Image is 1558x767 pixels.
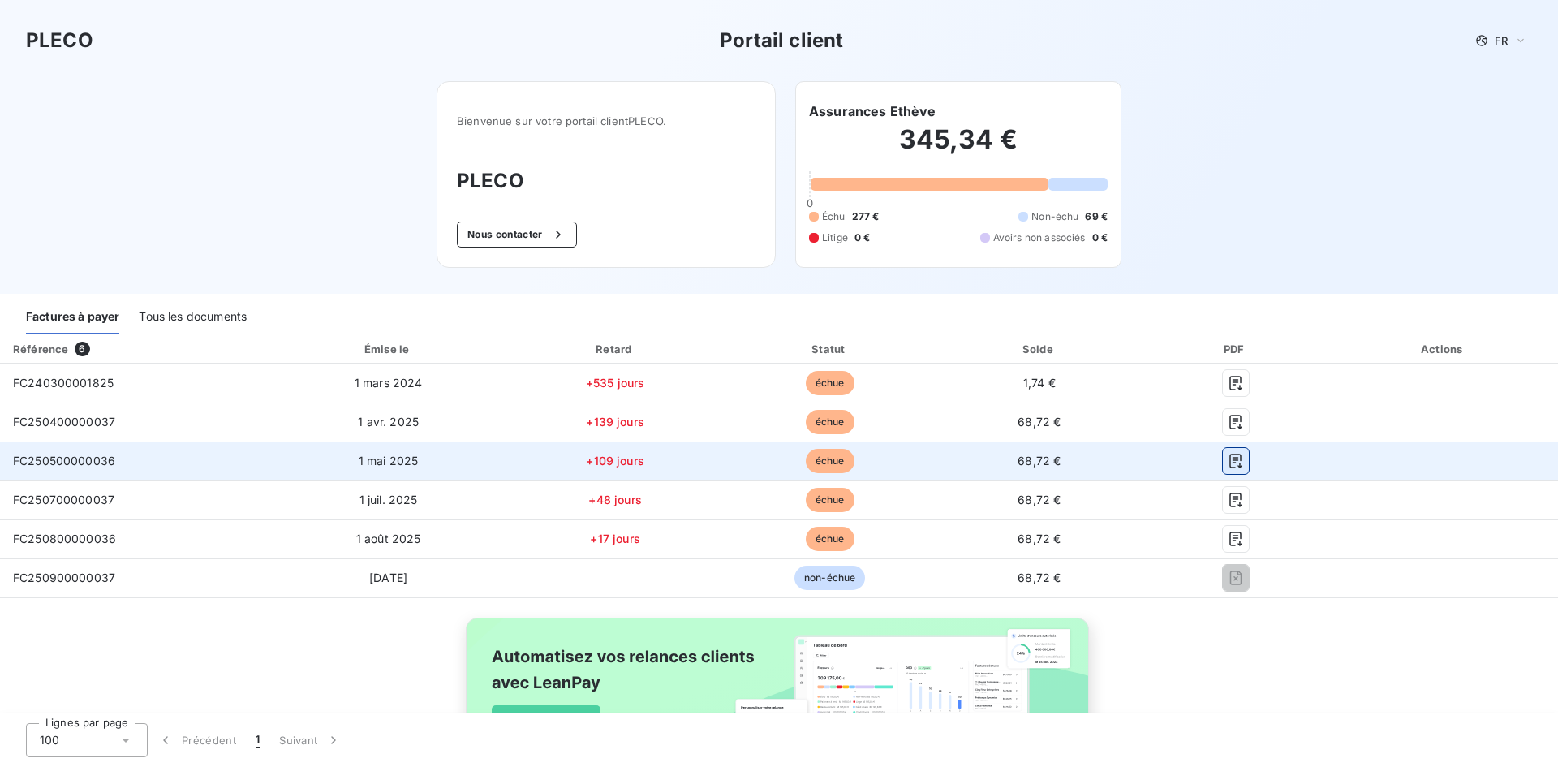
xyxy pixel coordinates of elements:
div: Actions [1332,341,1555,357]
div: Référence [13,343,68,355]
h2: 345,34 € [809,123,1108,172]
span: 100 [40,732,59,748]
button: Suivant [269,723,351,757]
span: 1 juil. 2025 [359,493,418,506]
span: 1 avr. 2025 [358,415,419,429]
span: 69 € [1085,209,1108,224]
div: PDF [1146,341,1325,357]
span: Avoirs non associés [993,231,1086,245]
span: +48 jours [588,493,641,506]
span: 1 [256,732,260,748]
span: Échu [822,209,846,224]
span: +139 jours [586,415,644,429]
span: 1 mars 2024 [355,376,423,390]
button: Précédent [148,723,246,757]
span: 277 € [852,209,880,224]
div: Factures à payer [26,300,119,334]
span: 0 € [854,231,870,245]
button: 1 [246,723,269,757]
div: Retard [510,341,721,357]
span: Non-échu [1031,209,1078,224]
span: +17 jours [590,532,639,545]
span: échue [806,488,854,512]
span: échue [806,527,854,551]
button: Nous contacter [457,222,577,248]
span: 0 € [1092,231,1108,245]
span: échue [806,449,854,473]
h3: Portail client [720,26,843,55]
span: FC250700000037 [13,493,114,506]
div: Solde [939,341,1139,357]
span: 1 août 2025 [356,532,421,545]
span: FC250800000036 [13,532,116,545]
span: 68,72 € [1018,493,1061,506]
div: Tous les documents [139,300,247,334]
span: Litige [822,231,848,245]
span: 68,72 € [1018,571,1061,584]
span: 1 mai 2025 [359,454,419,468]
span: +109 jours [586,454,644,468]
span: 68,72 € [1018,454,1061,468]
span: 68,72 € [1018,532,1061,545]
div: Statut [727,341,932,357]
span: 68,72 € [1018,415,1061,429]
span: [DATE] [369,571,407,584]
span: 0 [807,196,813,209]
h6: Assurances Ethève [809,101,936,121]
span: échue [806,371,854,395]
span: FC250500000036 [13,454,115,468]
span: +535 jours [586,376,645,390]
span: FC250900000037 [13,571,115,584]
span: 6 [75,342,89,356]
span: Bienvenue sur votre portail client PLECO . [457,114,755,127]
span: FR [1495,34,1508,47]
span: FC250400000037 [13,415,115,429]
div: Émise le [273,341,503,357]
span: échue [806,410,854,434]
h3: PLECO [457,166,755,196]
span: 1,74 € [1023,376,1056,390]
span: non-échue [794,566,865,590]
h3: PLECO [26,26,93,55]
span: FC240300001825 [13,376,114,390]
